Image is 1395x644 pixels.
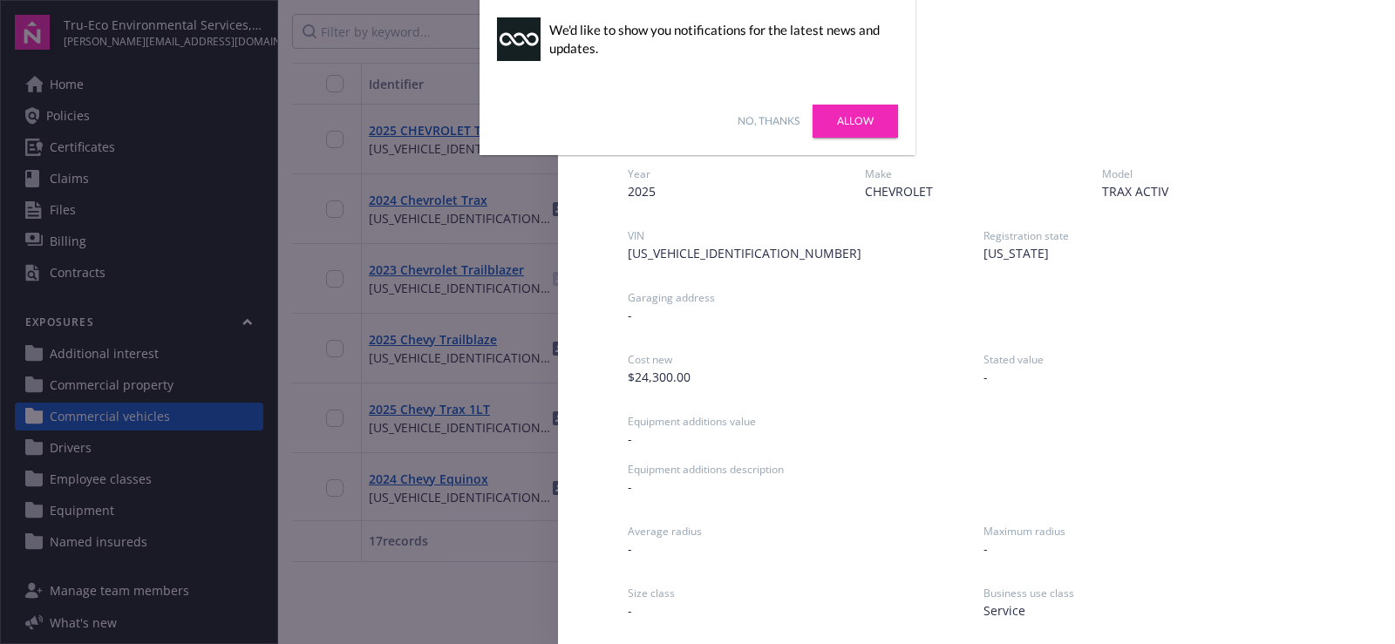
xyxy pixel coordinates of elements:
span: - [628,478,1325,496]
span: Service [983,601,1325,620]
span: - [628,539,970,558]
span: - [628,306,1325,324]
span: CHEVROLET [865,182,1088,200]
span: Cost new [628,352,970,368]
span: Make [865,166,1088,182]
a: No, thanks [738,113,800,129]
span: $24,300.00 [628,368,970,386]
span: Equipment additions value [628,414,1325,430]
span: Garaging address [628,290,1325,306]
span: Size class [628,586,970,601]
span: Average radius [628,524,970,539]
span: [US_VEHICLE_IDENTIFICATION_NUMBER] [628,244,970,262]
span: - [628,430,1325,448]
span: Model [1102,166,1325,182]
div: We'd like to show you notifications for the latest news and updates. [549,21,889,58]
span: Display name [628,123,1325,139]
span: Stated value [983,352,1325,368]
span: Year [628,166,851,182]
span: Registration state [983,228,1325,244]
span: Maximum radius [983,524,1325,539]
span: Equipment additions description [628,462,1325,478]
span: [US_STATE] [983,244,1325,262]
span: - [983,368,1325,386]
a: Allow [813,105,898,138]
span: VIN [628,228,970,244]
span: 2025 [628,182,851,200]
span: TRAX ACTIV [1102,182,1325,200]
span: Business use class [983,586,1325,601]
span: Commercial vehicles [628,92,1325,123]
span: Schedule [628,77,1325,92]
span: - [983,539,1325,558]
span: - [628,601,970,620]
